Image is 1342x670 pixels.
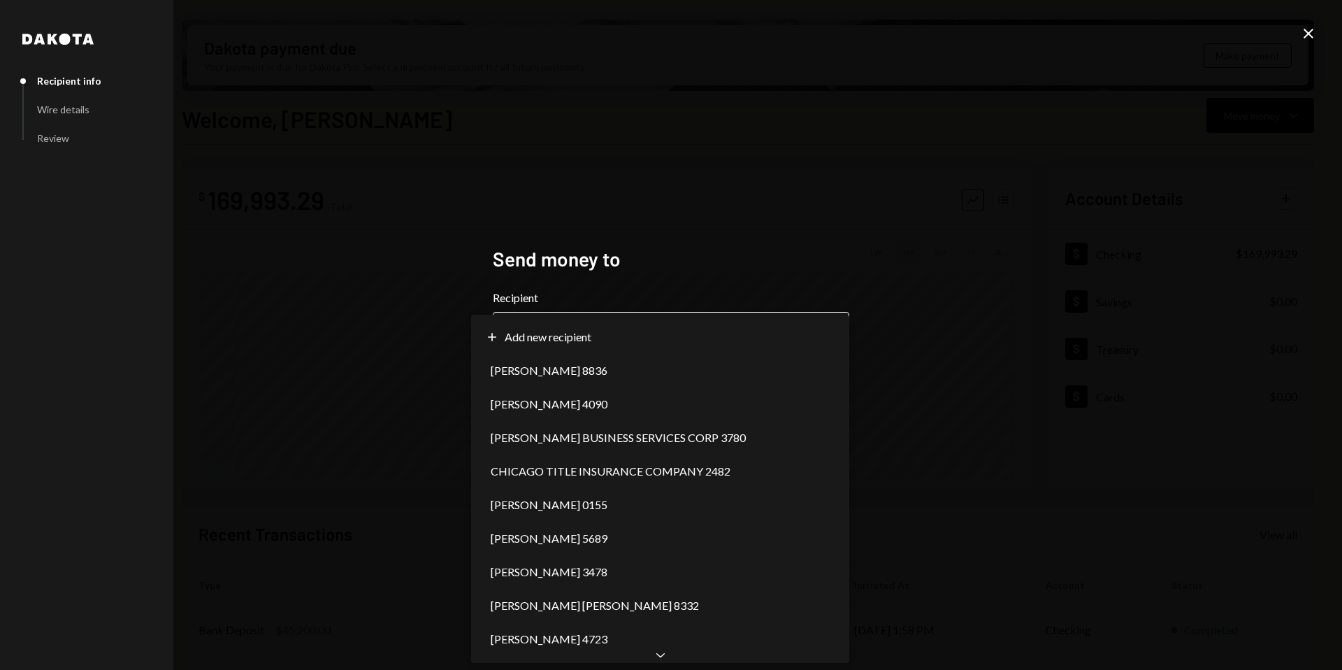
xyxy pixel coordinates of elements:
span: CHICAGO TITLE INSURANCE COMPANY 2482 [491,463,730,480]
button: Recipient [493,312,849,351]
span: [PERSON_NAME] BUSINESS SERVICES CORP 3780 [491,429,746,446]
span: [PERSON_NAME] 3478 [491,564,607,580]
div: Wire details [37,104,89,115]
span: [PERSON_NAME] 8836 [491,362,607,379]
span: [PERSON_NAME] 4090 [491,396,607,413]
span: [PERSON_NAME] 0155 [491,497,607,513]
label: Recipient [493,290,849,306]
div: Recipient info [37,75,101,87]
span: [PERSON_NAME] [PERSON_NAME] 8332 [491,597,699,614]
span: [PERSON_NAME] 4723 [491,631,607,648]
div: Review [37,132,69,144]
span: Add new recipient [505,329,591,345]
span: [PERSON_NAME] 5689 [491,530,607,547]
h2: Send money to [493,245,849,273]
